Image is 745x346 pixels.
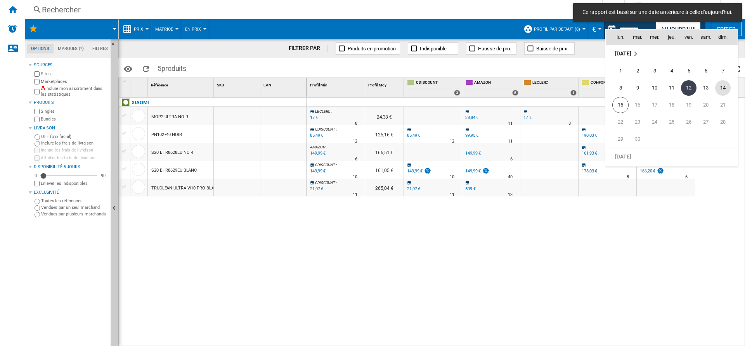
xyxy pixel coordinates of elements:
[698,80,714,96] span: 13
[606,29,738,166] md-calendar: Calendar
[681,80,696,96] span: 12
[680,114,697,131] td: Friday September 26 2025
[681,63,696,79] span: 5
[697,29,714,45] th: sam.
[680,96,697,114] td: Friday September 19 2025
[646,62,663,79] td: Wednesday September 3 2025
[680,29,697,45] th: ven.
[646,96,663,114] td: Wednesday September 17 2025
[606,131,629,148] td: Monday September 29 2025
[613,63,628,79] span: 1
[697,114,714,131] td: Saturday September 27 2025
[629,62,646,79] td: Tuesday September 2 2025
[663,29,680,45] th: jeu.
[664,63,679,79] span: 4
[606,29,629,45] th: lun.
[680,62,697,79] td: Friday September 5 2025
[606,45,738,63] td: September 2025
[646,79,663,96] td: Wednesday September 10 2025
[697,96,714,114] td: Saturday September 20 2025
[606,96,738,114] tr: Week 3
[646,29,663,45] th: mer.
[663,96,680,114] td: Thursday September 18 2025
[630,63,645,79] span: 2
[698,63,714,79] span: 6
[629,29,646,45] th: mar.
[629,79,646,96] td: Tuesday September 9 2025
[647,63,662,79] span: 3
[697,62,714,79] td: Saturday September 6 2025
[663,62,680,79] td: Thursday September 4 2025
[612,97,629,113] span: 15
[714,29,738,45] th: dim.
[697,79,714,96] td: Saturday September 13 2025
[715,80,731,96] span: 14
[714,114,738,131] td: Sunday September 28 2025
[606,131,738,148] tr: Week 5
[629,114,646,131] td: Tuesday September 23 2025
[715,63,731,79] span: 7
[606,148,738,165] tr: Week undefined
[613,80,628,96] span: 8
[680,79,697,96] td: Friday September 12 2025
[615,153,631,160] span: [DATE]
[629,96,646,114] td: Tuesday September 16 2025
[629,131,646,148] td: Tuesday September 30 2025
[615,50,631,57] span: [DATE]
[606,114,738,131] tr: Week 4
[606,114,629,131] td: Monday September 22 2025
[663,79,680,96] td: Thursday September 11 2025
[714,96,738,114] td: Sunday September 21 2025
[664,80,679,96] span: 11
[606,79,629,96] td: Monday September 8 2025
[630,80,645,96] span: 9
[714,79,738,96] td: Sunday September 14 2025
[606,96,629,114] td: Monday September 15 2025
[663,114,680,131] td: Thursday September 25 2025
[714,62,738,79] td: Sunday September 7 2025
[580,9,735,16] span: Ce rapport est basé sur une date antérieure à celle d'aujourd'hui.
[646,114,663,131] td: Wednesday September 24 2025
[606,79,738,96] tr: Week 2
[606,45,738,63] tr: Week undefined
[606,62,629,79] td: Monday September 1 2025
[606,62,738,79] tr: Week 1
[647,80,662,96] span: 10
